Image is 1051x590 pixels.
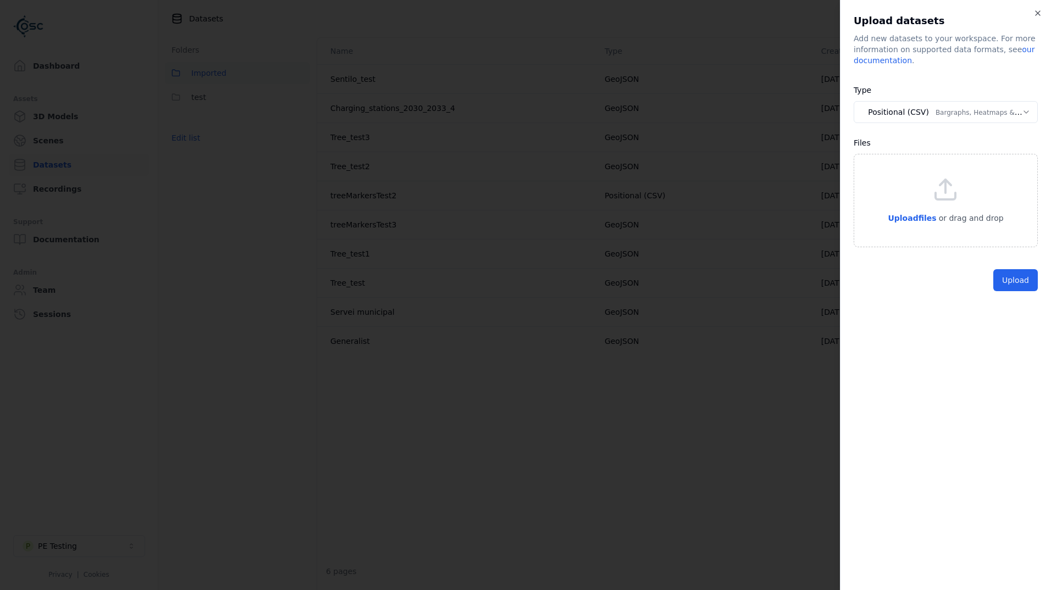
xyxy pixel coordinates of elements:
[888,214,936,222] span: Upload files
[854,138,871,147] label: Files
[993,269,1038,291] button: Upload
[937,211,1004,225] p: or drag and drop
[854,33,1038,66] div: Add new datasets to your workspace. For more information on supported data formats, see .
[854,86,871,94] label: Type
[854,13,1038,29] h2: Upload datasets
